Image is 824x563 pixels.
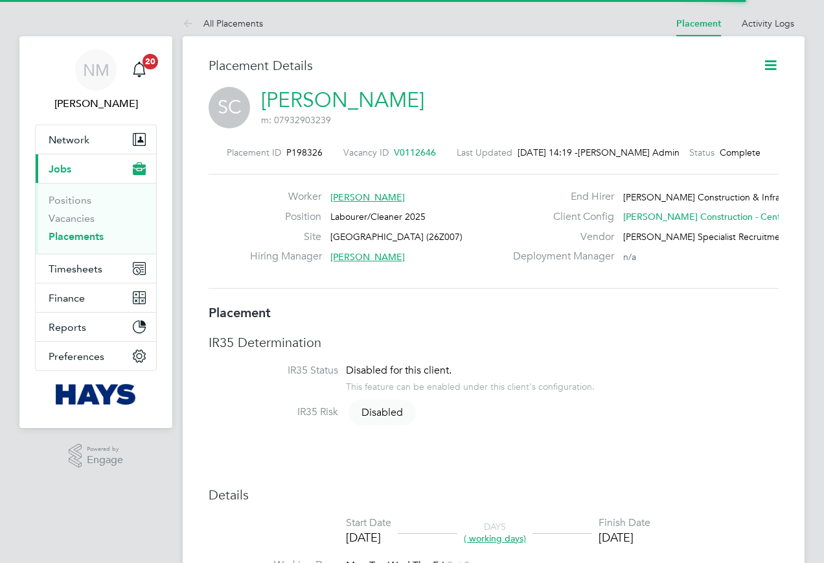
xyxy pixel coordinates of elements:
a: Positions [49,194,91,206]
div: Jobs [36,183,156,254]
label: End Hirer [505,190,614,204]
span: [PERSON_NAME] [330,191,405,203]
a: Placements [49,230,104,243]
label: Vendor [505,230,614,244]
button: Jobs [36,154,156,183]
span: [PERSON_NAME] [330,251,405,263]
span: [PERSON_NAME] Construction - Central [623,211,790,222]
label: Last Updated [457,147,512,158]
button: Network [36,125,156,154]
span: Nicholas Morgan [35,96,157,112]
label: Hiring Manager [250,250,321,263]
span: Complete [720,147,761,158]
span: [DATE] 14:19 - [518,147,578,158]
span: Reports [49,321,86,333]
h3: Details [209,486,779,503]
span: SC [209,87,250,128]
span: 20 [143,54,158,69]
label: IR35 Risk [209,405,338,419]
div: This feature can be enabled under this client's configuration. [346,377,595,392]
span: ( working days) [464,533,526,544]
span: Timesheets [49,263,102,275]
label: IR35 Status [209,364,338,377]
a: 20 [126,49,152,91]
a: Placement [676,18,721,29]
a: Vacancies [49,212,95,224]
label: Placement ID [227,147,281,158]
button: Finance [36,283,156,312]
nav: Main navigation [19,36,172,428]
div: Finish Date [599,516,650,530]
h3: Placement Details [209,57,743,74]
span: [PERSON_NAME] Admin [578,147,669,158]
a: [PERSON_NAME] [261,88,424,113]
span: V0112646 [394,147,436,158]
button: Preferences [36,342,156,370]
span: P198326 [286,147,323,158]
span: Network [49,134,89,146]
span: Disabled for this client. [346,364,452,377]
span: m: 07932903239 [261,114,331,126]
a: All Placements [183,18,263,29]
div: DAYS [457,521,532,544]
div: [DATE] [599,530,650,545]
span: [GEOGRAPHIC_DATA] (26Z007) [330,231,463,243]
b: Placement [209,305,271,320]
a: NM[PERSON_NAME] [35,49,157,112]
a: Powered byEngage [69,444,124,468]
label: Worker [250,190,321,204]
button: Reports [36,313,156,341]
img: hays-logo-retina.png [56,384,137,405]
label: Site [250,230,321,244]
label: Client Config [505,210,614,224]
h3: IR35 Determination [209,334,779,351]
div: Start Date [346,516,391,530]
span: NM [83,62,109,78]
span: n/a [623,251,636,263]
span: [PERSON_NAME] Specialist Recruitment Limited [623,231,821,243]
a: Go to home page [35,384,157,405]
span: Powered by [87,444,123,455]
span: Preferences [49,350,104,363]
span: Labourer/Cleaner 2025 [330,211,426,222]
span: Engage [87,455,123,466]
a: Activity Logs [742,18,794,29]
div: [DATE] [346,530,391,545]
span: Finance [49,292,85,304]
button: Timesheets [36,254,156,283]
span: Disabled [349,400,416,425]
label: Deployment Manager [505,250,614,263]
label: Vacancy ID [343,147,389,158]
span: Jobs [49,163,71,175]
label: Status [689,147,715,158]
span: [PERSON_NAME] Construction & Infrast… [623,191,796,203]
label: Position [250,210,321,224]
